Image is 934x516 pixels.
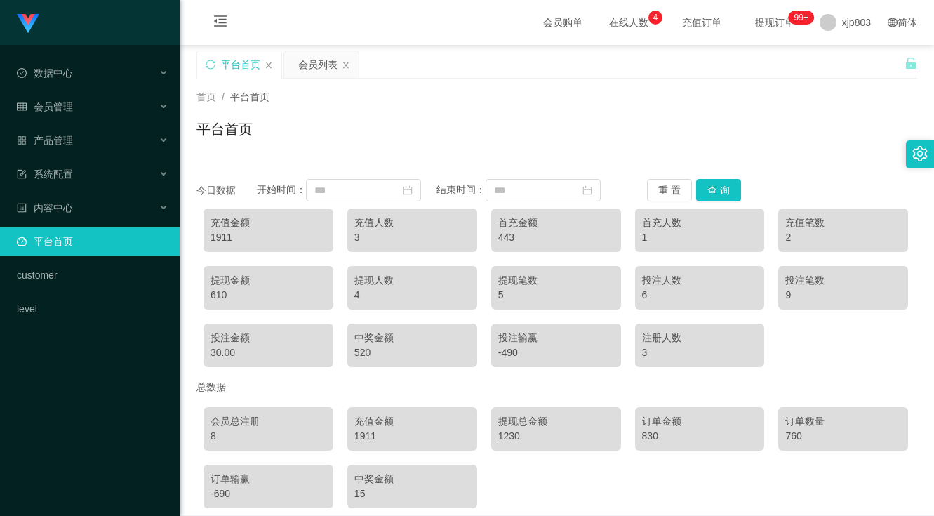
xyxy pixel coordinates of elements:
div: 投注金额 [211,331,326,345]
div: 3 [354,230,470,245]
h1: 平台首页 [196,119,253,140]
button: 查 询 [696,179,741,201]
div: 提现人数 [354,273,470,288]
sup: 259 [789,11,814,25]
span: 充值订单 [675,18,728,27]
i: 图标: calendar [582,185,592,195]
div: 充值金额 [354,414,470,429]
i: 图标: setting [912,146,928,161]
div: 2 [785,230,901,245]
div: 15 [354,487,470,501]
i: 图标: table [17,102,27,112]
img: logo.9652507e.png [17,14,39,34]
p: 4 [653,11,658,25]
div: -690 [211,487,326,501]
div: 会员列表 [298,51,338,78]
span: 系统配置 [17,168,73,180]
div: 1911 [211,230,326,245]
div: 30.00 [211,345,326,360]
i: 图标: calendar [403,185,413,195]
i: 图标: profile [17,203,27,213]
div: 投注笔数 [785,273,901,288]
div: 会员总注册 [211,414,326,429]
div: 1911 [354,429,470,444]
div: 中奖金额 [354,472,470,487]
div: 1 [642,230,758,245]
div: 投注人数 [642,273,758,288]
div: 提现总金额 [498,414,614,429]
div: 9 [785,288,901,303]
div: 610 [211,288,326,303]
div: 830 [642,429,758,444]
button: 重 置 [647,179,692,201]
div: 今日数据 [196,183,257,198]
i: 图标: unlock [905,57,917,70]
span: / [222,91,225,102]
div: 提现金额 [211,273,326,288]
span: 产品管理 [17,135,73,146]
div: 投注输赢 [498,331,614,345]
div: 首充金额 [498,216,614,230]
div: 4 [354,288,470,303]
i: 图标: check-circle-o [17,68,27,78]
div: 充值金额 [211,216,326,230]
span: 结束时间： [436,184,486,195]
i: 图标: close [342,61,350,70]
div: 443 [498,230,614,245]
span: 数据中心 [17,67,73,79]
div: 总数据 [196,374,917,400]
span: 首页 [196,91,216,102]
div: 760 [785,429,901,444]
i: 图标: sync [206,60,215,70]
i: 图标: close [265,61,273,70]
span: 开始时间： [257,184,306,195]
div: 订单输赢 [211,472,326,487]
div: 首充人数 [642,216,758,230]
div: 6 [642,288,758,303]
i: 图标: menu-fold [196,1,244,46]
div: 充值笔数 [785,216,901,230]
span: 平台首页 [230,91,269,102]
div: 8 [211,429,326,444]
span: 会员管理 [17,101,73,112]
i: 图标: appstore-o [17,135,27,145]
a: 图标: dashboard平台首页 [17,227,168,256]
div: 中奖金额 [354,331,470,345]
div: 订单数量 [785,414,901,429]
i: 图标: form [17,169,27,179]
a: level [17,295,168,323]
span: 提现订单 [748,18,801,27]
div: 充值人数 [354,216,470,230]
div: 1230 [498,429,614,444]
div: -490 [498,345,614,360]
sup: 4 [648,11,662,25]
div: 520 [354,345,470,360]
div: 3 [642,345,758,360]
span: 在线人数 [602,18,655,27]
div: 5 [498,288,614,303]
a: customer [17,261,168,289]
div: 提现笔数 [498,273,614,288]
div: 订单金额 [642,414,758,429]
i: 图标: global [888,18,898,27]
span: 内容中心 [17,202,73,213]
div: 注册人数 [642,331,758,345]
div: 平台首页 [221,51,260,78]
